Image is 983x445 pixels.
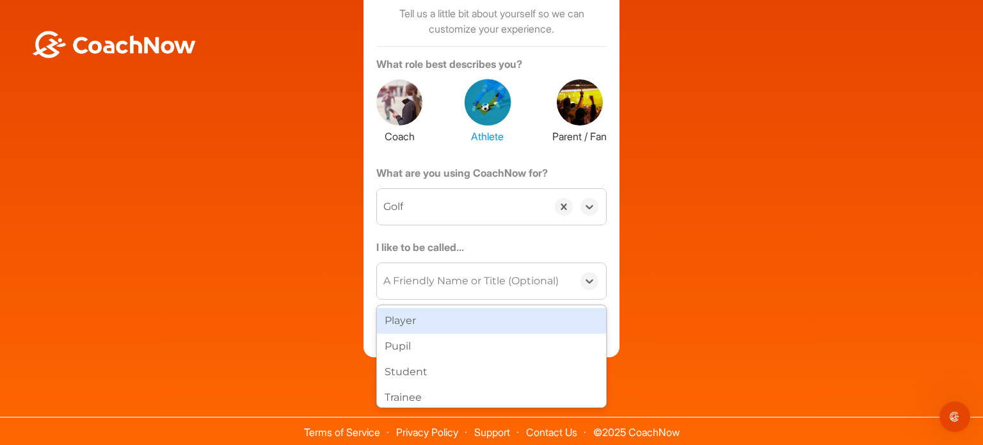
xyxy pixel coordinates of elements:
[526,426,577,439] a: Contact Us
[304,426,380,439] a: Terms of Service
[474,426,510,439] a: Support
[376,56,607,77] label: What role best describes you?
[383,273,559,289] div: A Friendly Name or Title (Optional)
[465,125,511,144] label: Athlete
[396,426,458,439] a: Privacy Policy
[383,199,403,214] div: Golf
[376,6,607,36] p: Tell us a little bit about yourself so we can customize your experience.
[31,31,197,58] img: BwLJSsUCoWCh5upNqxVrqldRgqLPVwmV24tXu5FoVAoFEpwwqQ3VIfuoInZCoVCoTD4vwADAC3ZFMkVEQFDAAAAAElFTkSuQmCC
[939,401,970,432] iframe: Intercom live chat
[376,125,422,144] label: Coach
[552,125,607,144] label: Parent / Fan
[377,385,606,410] div: Trainee
[376,239,607,260] label: I like to be called...
[377,308,606,334] div: Player
[377,359,606,385] div: Student
[587,417,686,437] span: © 2025 CoachNow
[376,165,607,186] label: What are you using CoachNow for?
[377,334,606,359] div: Pupil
